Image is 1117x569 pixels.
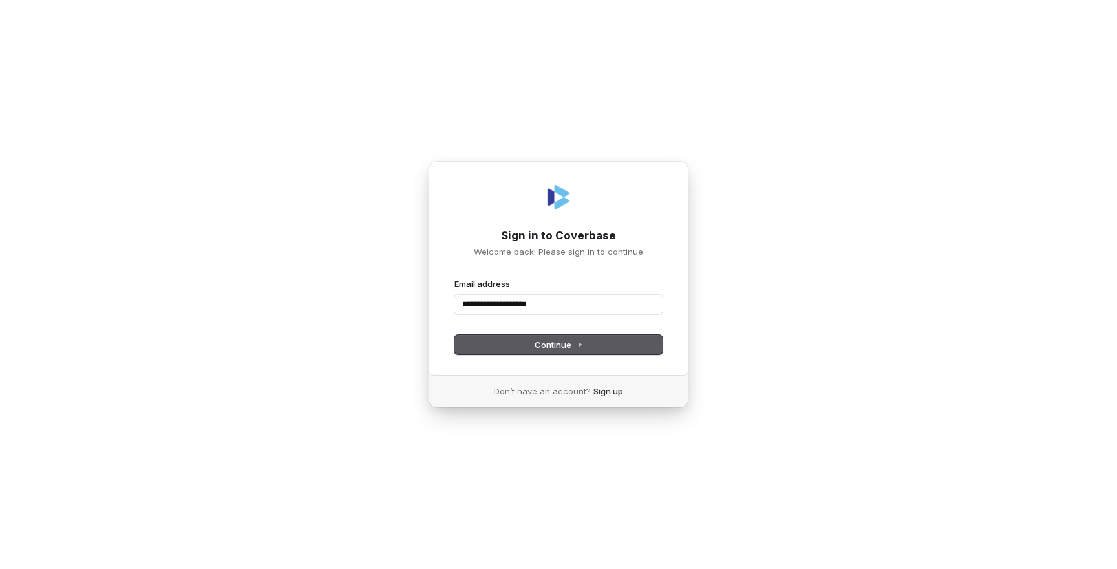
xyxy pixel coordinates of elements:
[454,228,663,244] h1: Sign in to Coverbase
[494,385,591,397] span: Don’t have an account?
[535,339,583,350] span: Continue
[454,278,510,290] label: Email address
[454,246,663,257] p: Welcome back! Please sign in to continue
[543,182,574,213] img: Coverbase
[454,335,663,354] button: Continue
[593,385,623,397] a: Sign up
